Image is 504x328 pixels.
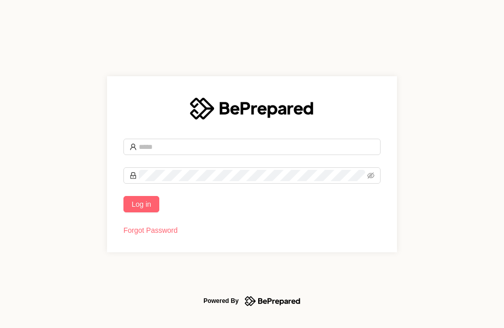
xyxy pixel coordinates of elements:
[132,199,151,210] span: Log in
[123,226,178,234] a: Forgot Password
[130,172,137,179] span: lock
[123,196,159,212] button: Log in
[130,143,137,150] span: user
[367,172,374,179] span: eye-invisible
[203,295,239,307] div: Powered By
